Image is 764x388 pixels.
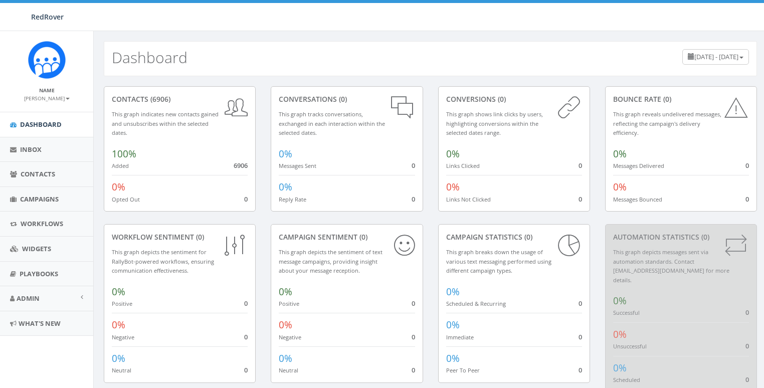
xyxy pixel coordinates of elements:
span: 0% [279,318,292,331]
span: 0 [745,375,749,384]
span: [DATE] - [DATE] [694,52,738,61]
small: Neutral [279,366,298,374]
div: conversions [446,94,582,104]
small: Links Not Clicked [446,196,491,203]
span: (0) [496,94,506,104]
span: 0% [446,352,460,365]
div: Workflow Sentiment [112,232,248,242]
small: Neutral [112,366,131,374]
h2: Dashboard [112,49,187,66]
span: 0 [579,299,582,308]
div: Automation Statistics [613,232,749,242]
small: This graph tracks conversations, exchanged in each interaction within the selected dates. [279,110,385,136]
span: 0% [279,147,292,160]
small: Unsuccessful [613,342,647,350]
small: Added [112,162,129,169]
div: contacts [112,94,248,104]
span: 0 [412,365,415,374]
small: Negative [112,333,134,341]
span: Admin [17,294,40,303]
span: 0% [112,352,125,365]
span: RedRover [31,12,64,22]
span: 0% [279,352,292,365]
div: Campaign Sentiment [279,232,415,242]
span: 0 [579,332,582,341]
span: 0% [112,318,125,331]
span: (0) [194,232,204,242]
span: Contacts [21,169,55,178]
span: 6906 [234,161,248,170]
span: 0% [613,147,627,160]
small: This graph reveals undelivered messages, reflecting the campaign's delivery efficiency. [613,110,721,136]
span: Playbooks [20,269,58,278]
small: Peer To Peer [446,366,480,374]
small: Messages Bounced [613,196,662,203]
span: (0) [357,232,367,242]
span: Campaigns [20,195,59,204]
small: This graph shows link clicks by users, highlighting conversions within the selected dates range. [446,110,543,136]
small: Immediate [446,333,474,341]
small: This graph depicts messages sent via automation standards. Contact [EMAIL_ADDRESS][DOMAIN_NAME] f... [613,248,729,284]
small: Name [39,87,55,94]
span: 0% [446,147,460,160]
a: [PERSON_NAME] [24,93,70,102]
span: 0% [446,180,460,193]
span: 0% [112,285,125,298]
img: Rally_Corp_Icon.png [28,41,66,79]
span: Inbox [20,145,42,154]
span: Dashboard [20,120,62,129]
span: Widgets [22,244,51,253]
span: (0) [522,232,532,242]
span: 0 [579,365,582,374]
small: This graph depicts the sentiment for RallyBot-powered workflows, ensuring communication effective... [112,248,214,274]
span: 0 [412,299,415,308]
div: conversations [279,94,415,104]
small: This graph indicates new contacts gained and unsubscribes within the selected dates. [112,110,219,136]
span: 0% [613,180,627,193]
span: 0% [112,180,125,193]
span: 0% [613,294,627,307]
span: 0 [412,195,415,204]
span: 0 [579,195,582,204]
div: Bounce Rate [613,94,749,104]
small: Reply Rate [279,196,306,203]
span: 0% [279,285,292,298]
span: 0 [745,195,749,204]
small: Scheduled [613,376,640,383]
div: Campaign Statistics [446,232,582,242]
span: 0 [412,161,415,170]
span: 0 [745,161,749,170]
span: 0 [412,332,415,341]
span: 0 [244,299,248,308]
span: 0% [613,361,627,374]
span: 0% [613,328,627,341]
span: 100% [112,147,136,160]
small: Successful [613,309,640,316]
small: [PERSON_NAME] [24,95,70,102]
span: (6906) [148,94,170,104]
span: What's New [19,319,61,328]
small: Negative [279,333,301,341]
span: (0) [337,94,347,104]
span: 0 [244,195,248,204]
span: (0) [661,94,671,104]
span: 0% [446,318,460,331]
span: 0 [745,341,749,350]
small: This graph depicts the sentiment of text message campaigns, providing insight about your message ... [279,248,383,274]
small: Opted Out [112,196,140,203]
small: Messages Delivered [613,162,664,169]
small: Scheduled & Recurring [446,300,506,307]
small: Positive [112,300,132,307]
small: Links Clicked [446,162,480,169]
span: 0% [279,180,292,193]
span: 0 [745,308,749,317]
small: Messages Sent [279,162,316,169]
span: 0% [446,285,460,298]
small: This graph breaks down the usage of various text messaging performed using different campaign types. [446,248,551,274]
span: 0 [579,161,582,170]
span: 0 [244,365,248,374]
small: Positive [279,300,299,307]
span: (0) [699,232,709,242]
span: 0 [244,332,248,341]
span: Workflows [21,219,63,228]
